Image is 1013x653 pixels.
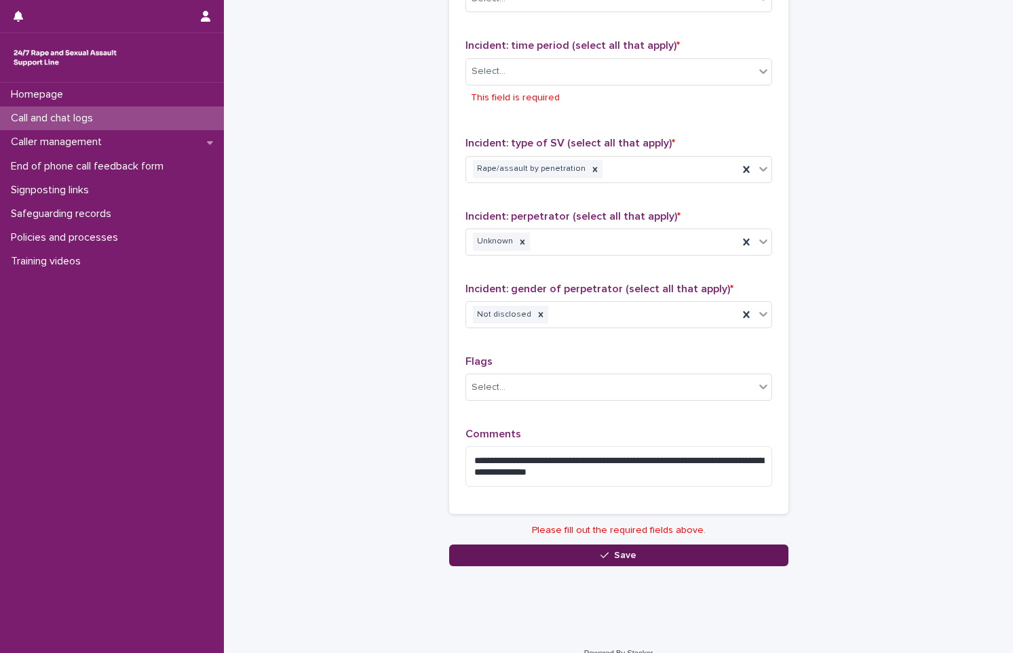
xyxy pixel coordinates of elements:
[472,64,505,79] div: Select...
[5,207,122,220] p: Safeguarding records
[5,160,174,173] p: End of phone call feedback form
[472,380,505,395] div: Select...
[5,136,113,149] p: Caller management
[449,545,788,566] button: Save
[5,255,92,268] p: Training videos
[449,525,788,536] p: Please fill out the required fields above.
[11,44,119,71] img: rhQMoQhaT3yELyF149Cw
[5,184,100,197] p: Signposting links
[473,233,515,251] div: Unknown
[465,40,680,51] span: Incident: time period (select all that apply)
[614,551,636,560] span: Save
[471,91,560,105] p: This field is required
[465,138,675,149] span: Incident: type of SV (select all that apply)
[465,211,681,222] span: Incident: perpetrator (select all that apply)
[465,429,521,439] span: Comments
[5,88,74,101] p: Homepage
[465,356,493,367] span: Flags
[5,231,129,244] p: Policies and processes
[473,306,533,324] div: Not disclosed
[465,283,733,294] span: Incident: gender of perpetrator (select all that apply)
[473,160,588,178] div: Rape/assault by penetration
[5,112,104,125] p: Call and chat logs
